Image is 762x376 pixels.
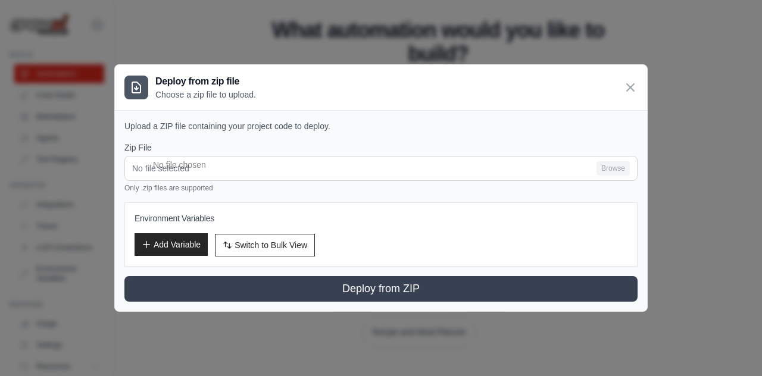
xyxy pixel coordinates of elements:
[124,156,638,181] input: No file selected Browse
[124,120,638,132] p: Upload a ZIP file containing your project code to deploy.
[155,74,256,89] h3: Deploy from zip file
[215,234,315,256] button: Switch to Bulk View
[135,212,627,224] h3: Environment Variables
[135,233,208,256] button: Add Variable
[155,89,256,101] p: Choose a zip file to upload.
[235,239,307,251] span: Switch to Bulk View
[124,276,638,302] button: Deploy from ZIP
[124,183,638,193] p: Only .zip files are supported
[124,142,638,153] label: Zip File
